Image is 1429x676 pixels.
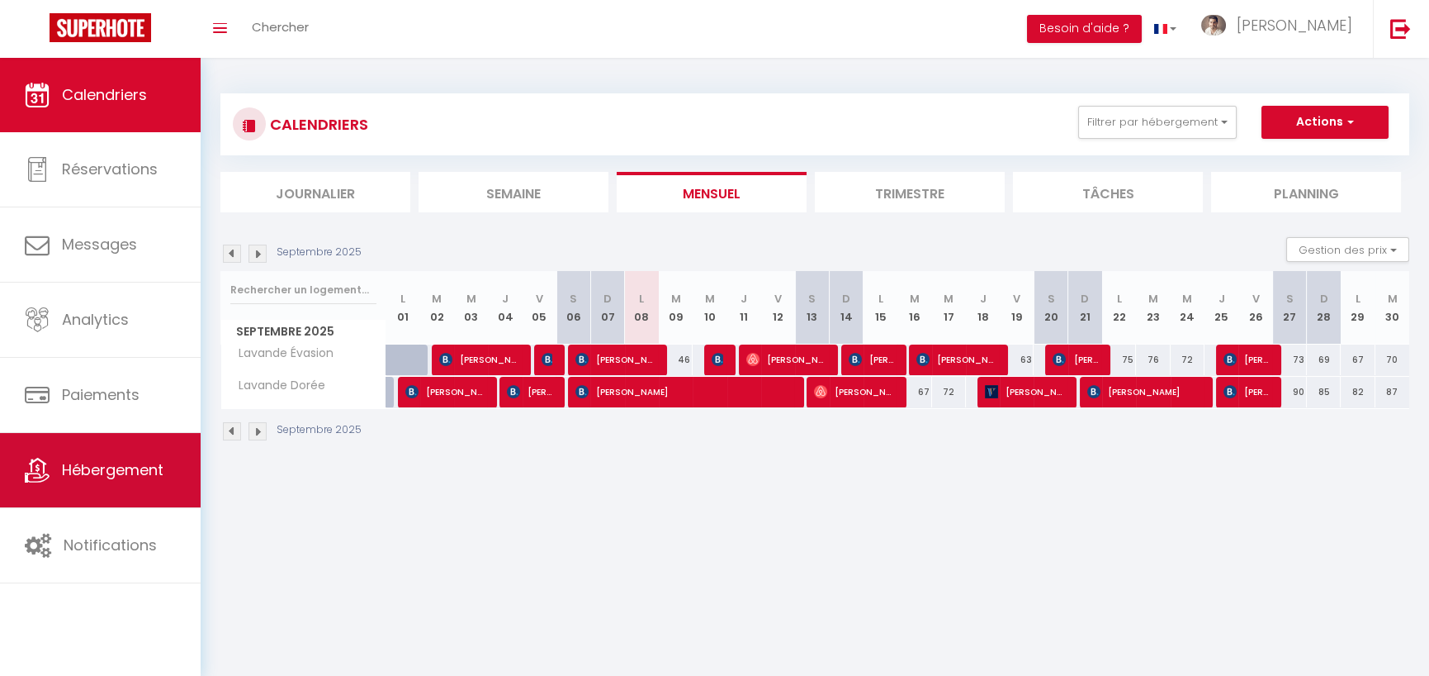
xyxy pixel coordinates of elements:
[13,7,63,56] button: Ouvrir le widget de chat LiveChat
[62,459,163,480] span: Hébergement
[1136,271,1170,345] th: 23
[774,291,782,307] abbr: V
[1273,377,1307,407] div: 90
[1102,271,1136,345] th: 22
[1081,291,1089,307] abbr: D
[659,271,693,345] th: 09
[842,291,850,307] abbr: D
[1078,106,1237,139] button: Filtrer par hébergement
[910,291,920,307] abbr: M
[419,172,608,212] li: Semaine
[277,245,362,260] p: Septembre 2025
[64,535,157,555] span: Notifications
[1034,271,1067,345] th: 20
[1000,271,1034,345] th: 19
[864,271,897,345] th: 15
[230,275,376,305] input: Rechercher un logement...
[50,13,151,42] img: Super Booking
[1182,291,1192,307] abbr: M
[897,271,931,345] th: 16
[625,271,659,345] th: 08
[556,271,590,345] th: 06
[1013,291,1020,307] abbr: V
[523,271,556,345] th: 05
[1048,291,1055,307] abbr: S
[1307,345,1341,375] div: 69
[1273,271,1307,345] th: 27
[830,271,864,345] th: 14
[944,291,953,307] abbr: M
[1375,271,1409,345] th: 30
[603,291,612,307] abbr: D
[916,344,996,375] span: [PERSON_NAME]
[62,309,129,330] span: Analytics
[454,271,488,345] th: 03
[466,291,476,307] abbr: M
[1375,377,1409,407] div: 87
[266,106,368,143] h3: CALENDRIERS
[1223,376,1269,407] span: [PERSON_NAME]
[1204,271,1238,345] th: 25
[62,234,137,255] span: Messages
[1261,106,1389,139] button: Actions
[659,345,693,375] div: 46
[1148,291,1158,307] abbr: M
[507,376,552,407] span: [PERSON_NAME]
[1068,271,1102,345] th: 21
[1000,345,1034,375] div: 63
[1201,15,1226,36] img: ...
[62,84,147,105] span: Calendriers
[575,344,655,375] span: [PERSON_NAME]
[1320,291,1328,307] abbr: D
[815,172,1005,212] li: Trimestre
[795,271,829,345] th: 13
[536,291,543,307] abbr: V
[746,344,826,375] span: [PERSON_NAME]
[1171,271,1204,345] th: 24
[966,271,1000,345] th: 18
[221,320,386,344] span: Septembre 2025
[705,291,715,307] abbr: M
[1013,172,1203,212] li: Tâches
[542,344,553,375] span: [PERSON_NAME]
[878,291,883,307] abbr: L
[1171,345,1204,375] div: 72
[1307,271,1341,345] th: 28
[897,377,931,407] div: 67
[570,291,577,307] abbr: S
[1252,291,1259,307] abbr: V
[224,345,338,363] span: Lavande Évasion
[849,344,894,375] span: [PERSON_NAME]
[932,271,966,345] th: 17
[1286,291,1294,307] abbr: S
[277,422,362,438] p: Septembre 2025
[979,291,986,307] abbr: J
[671,291,681,307] abbr: M
[761,271,795,345] th: 12
[224,377,329,395] span: Lavande Dorée
[1341,377,1375,407] div: 82
[432,291,442,307] abbr: M
[1238,271,1272,345] th: 26
[617,172,807,212] li: Mensuel
[1341,345,1375,375] div: 67
[439,344,518,375] span: [PERSON_NAME]
[1286,237,1409,262] button: Gestion des prix
[1027,15,1142,43] button: Besoin d'aide ?
[386,271,420,345] th: 01
[985,376,1064,407] span: [PERSON_NAME]
[420,271,454,345] th: 02
[1218,291,1225,307] abbr: J
[1223,344,1269,375] span: [PERSON_NAME]
[1237,15,1352,36] span: [PERSON_NAME]
[1307,377,1341,407] div: 85
[814,376,893,407] span: [PERSON_NAME]
[1341,271,1375,345] th: 29
[220,172,410,212] li: Journalier
[1375,345,1409,375] div: 70
[808,291,816,307] abbr: S
[1211,172,1401,212] li: Planning
[488,271,522,345] th: 04
[1390,18,1411,39] img: logout
[1136,345,1170,375] div: 76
